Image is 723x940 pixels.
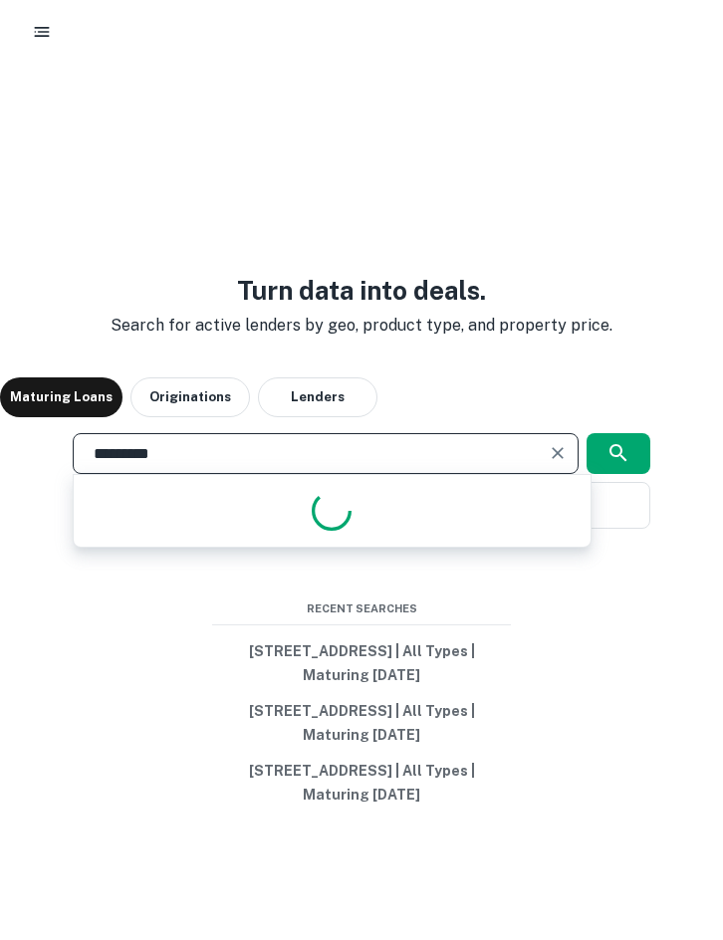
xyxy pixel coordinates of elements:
span: Recent Searches [212,600,511,617]
button: Lenders [258,377,377,417]
button: Clear [544,439,572,467]
button: [STREET_ADDRESS] | All Types | Maturing [DATE] [212,633,511,693]
button: Originations [130,377,250,417]
iframe: Chat Widget [623,781,723,876]
p: Search for active lenders by geo, product type, and property price. [95,314,628,338]
h3: Turn data into deals. [95,271,628,310]
button: [STREET_ADDRESS] | All Types | Maturing [DATE] [212,753,511,813]
button: [STREET_ADDRESS] | All Types | Maturing [DATE] [212,693,511,753]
